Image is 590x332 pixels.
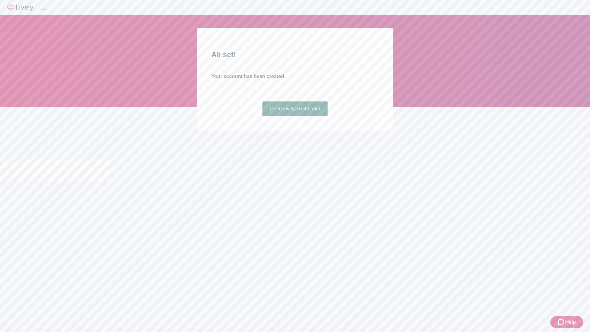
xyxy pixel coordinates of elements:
[211,73,379,80] h4: Your account has been created.
[558,318,565,326] svg: Zendesk support icon
[7,4,33,11] img: Lively
[565,318,576,326] span: Help
[262,101,328,116] a: Go to Lively dashboard
[211,49,379,60] h2: All set!
[550,316,583,328] button: Zendesk support iconHelp
[41,8,45,10] button: Log out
